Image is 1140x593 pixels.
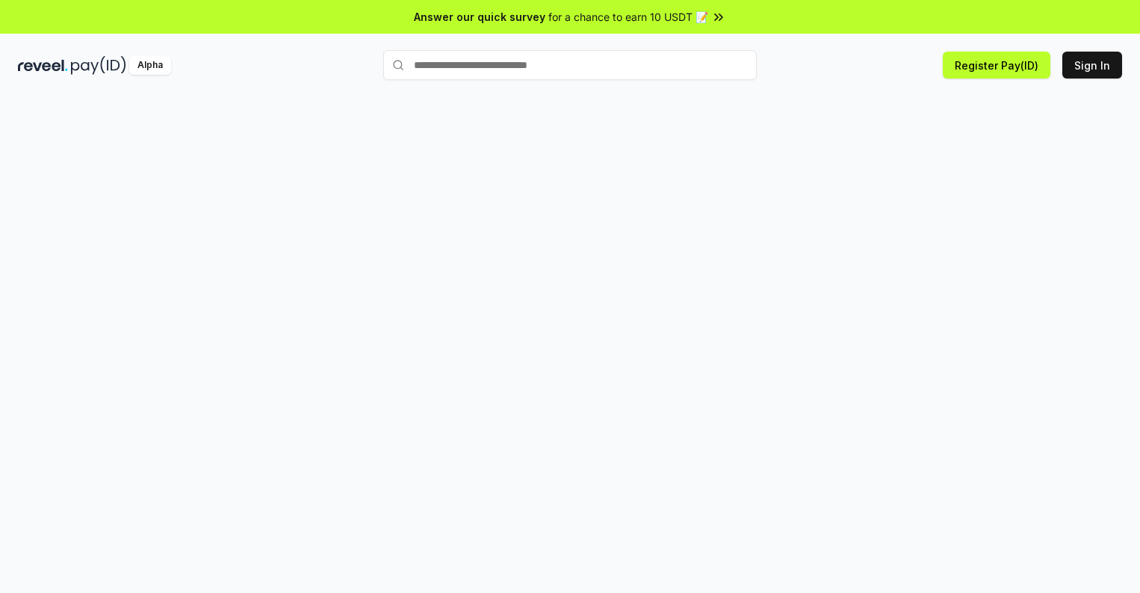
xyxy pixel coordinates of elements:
[943,52,1050,79] button: Register Pay(ID)
[129,56,171,75] div: Alpha
[548,9,708,25] span: for a chance to earn 10 USDT 📝
[71,56,126,75] img: pay_id
[1062,52,1122,79] button: Sign In
[18,56,68,75] img: reveel_dark
[414,9,545,25] span: Answer our quick survey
